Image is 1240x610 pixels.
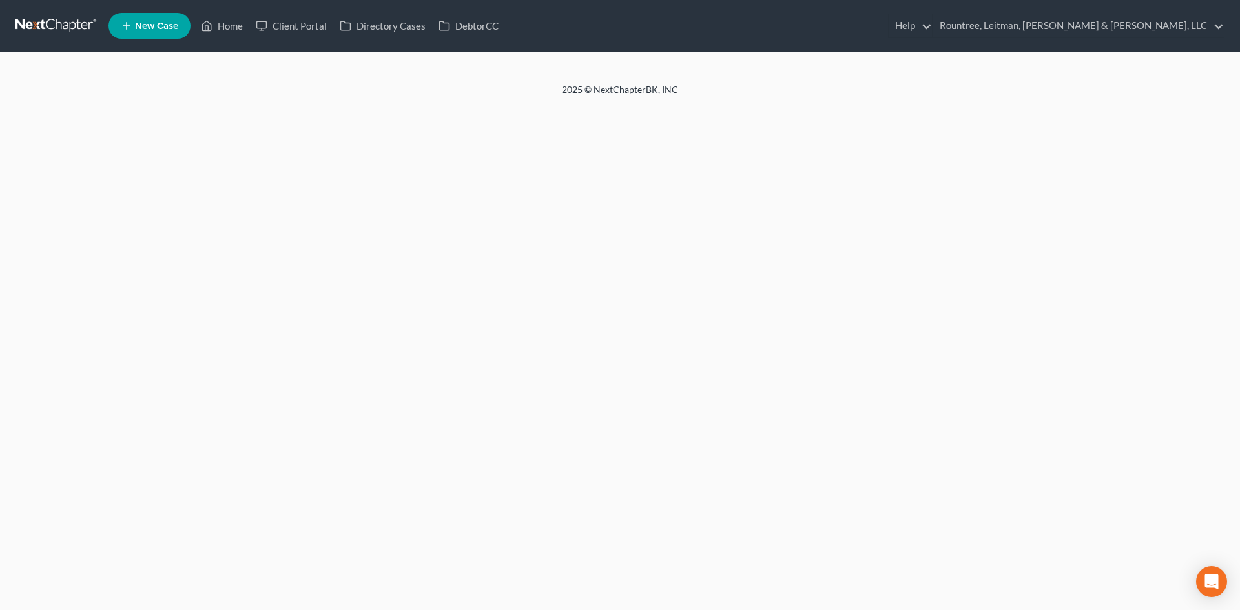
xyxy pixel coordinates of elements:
[194,14,249,37] a: Home
[933,14,1224,37] a: Rountree, Leitman, [PERSON_NAME] & [PERSON_NAME], LLC
[252,83,988,107] div: 2025 © NextChapterBK, INC
[889,14,932,37] a: Help
[432,14,505,37] a: DebtorCC
[333,14,432,37] a: Directory Cases
[1196,566,1227,597] div: Open Intercom Messenger
[108,13,191,39] new-legal-case-button: New Case
[249,14,333,37] a: Client Portal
